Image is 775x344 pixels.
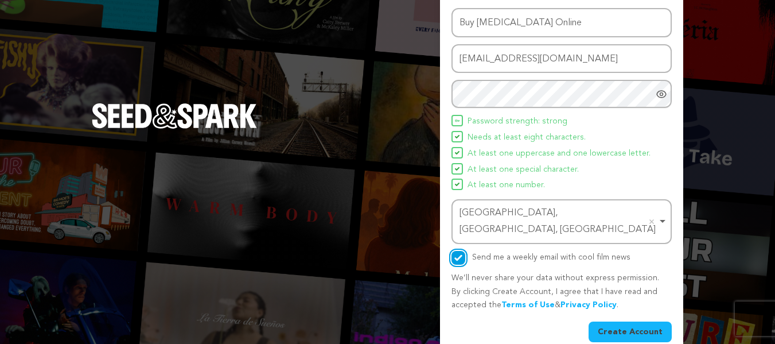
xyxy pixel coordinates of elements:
[468,131,586,145] span: Needs at least eight characters.
[646,216,657,227] button: Remove item: 'ChIJpZIUl29CRYYRZMs2mQYuTC8'
[92,103,257,129] img: Seed&Spark Logo
[455,167,459,171] img: Seed&Spark Icon
[455,134,459,139] img: Seed&Spark Icon
[656,88,667,100] a: Show password as plain text. Warning: this will display your password on the screen.
[468,147,651,161] span: At least one uppercase and one lowercase letter.
[451,8,672,37] input: Name
[455,118,459,123] img: Seed&Spark Icon
[468,163,579,177] span: At least one special character.
[468,179,545,192] span: At least one number.
[560,301,617,309] a: Privacy Policy
[501,301,555,309] a: Terms of Use
[589,322,672,342] button: Create Account
[451,44,672,74] input: Email address
[472,253,630,261] label: Send me a weekly email with cool film news
[455,150,459,155] img: Seed&Spark Icon
[468,115,567,129] span: Password strength: strong
[459,205,657,238] div: [GEOGRAPHIC_DATA], [GEOGRAPHIC_DATA], [GEOGRAPHIC_DATA]
[92,103,257,152] a: Seed&Spark Homepage
[455,182,459,187] img: Seed&Spark Icon
[451,272,672,312] p: We’ll never share your data without express permission. By clicking Create Account, I agree that ...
